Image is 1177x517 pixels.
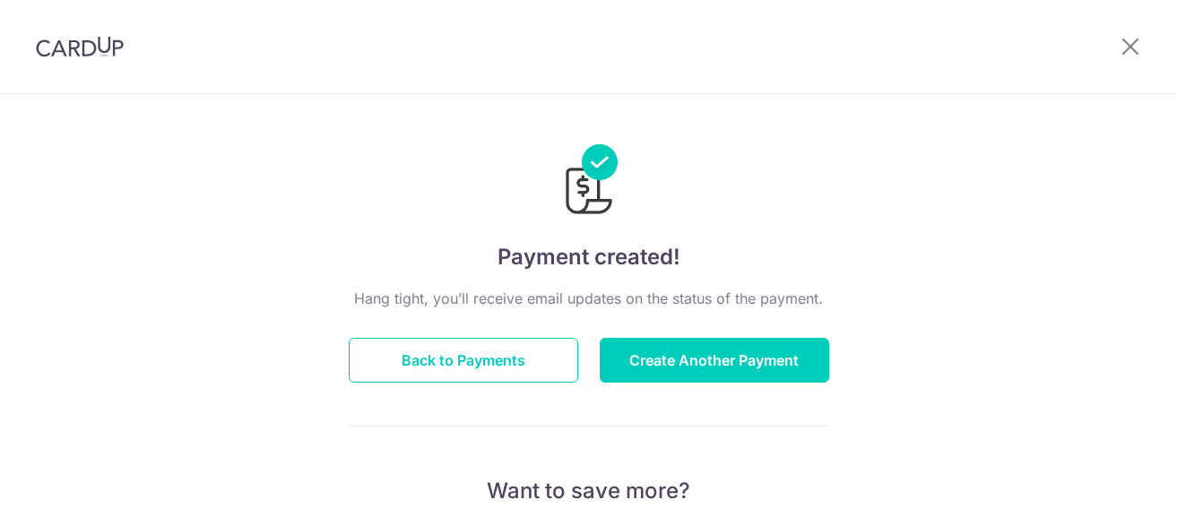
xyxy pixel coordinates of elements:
button: Back to Payments [349,338,578,383]
img: CardUp [36,36,124,57]
p: Hang tight, you’ll receive email updates on the status of the payment. [349,288,829,309]
p: Want to save more? [349,477,829,505]
button: Create Another Payment [600,338,829,383]
h4: Payment created! [349,241,829,273]
img: Payments [560,144,618,220]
